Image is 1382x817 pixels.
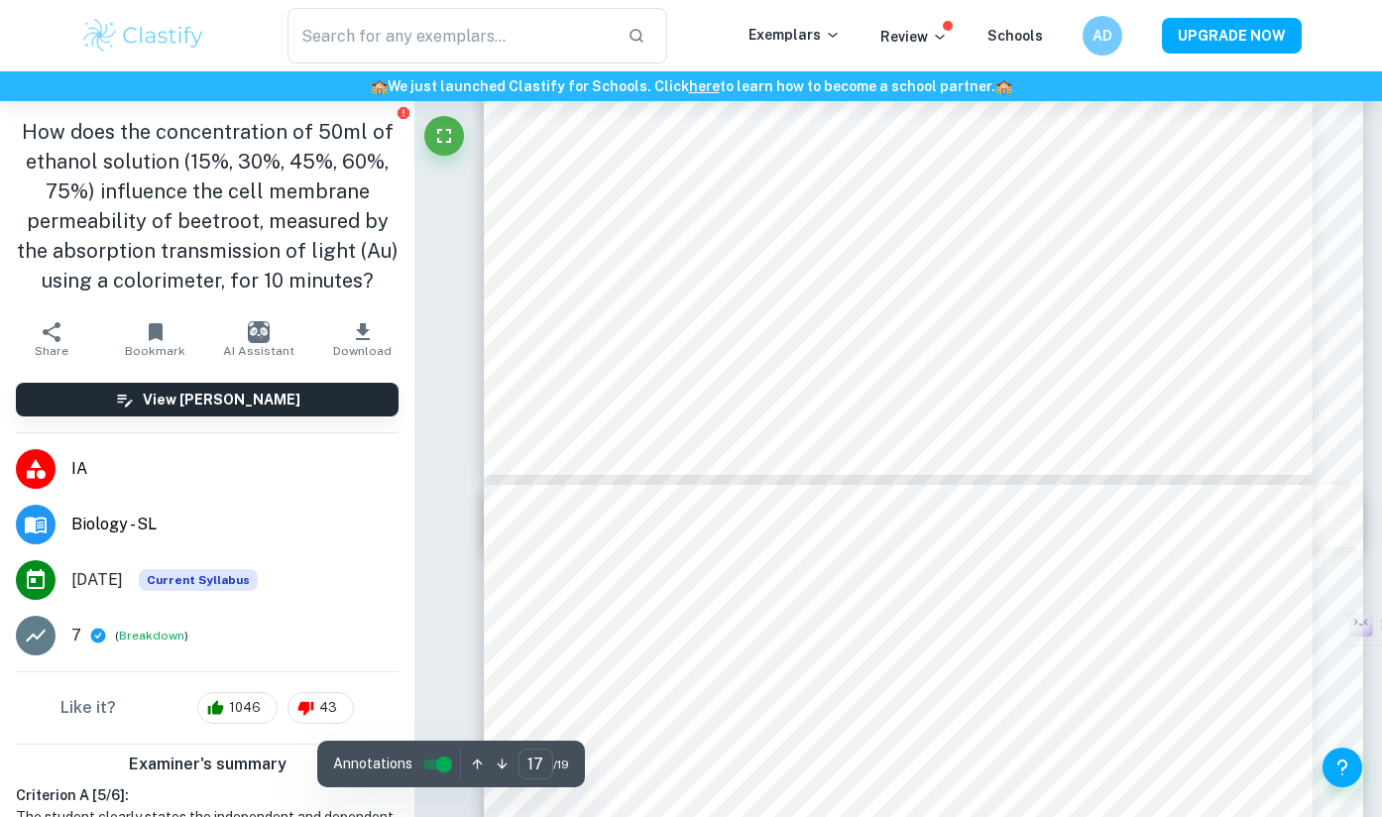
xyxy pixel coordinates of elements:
button: Download [311,311,415,367]
div: 1046 [197,692,278,724]
span: 🏫 [995,78,1012,94]
button: Breakdown [119,627,184,644]
span: Share [35,344,68,358]
span: Biology - SL [71,513,399,536]
h6: AD [1092,25,1114,47]
a: Schools [987,28,1043,44]
span: 43 [308,698,348,718]
h6: Like it? [60,696,116,720]
img: AI Assistant [248,321,270,343]
div: This exemplar is based on the current syllabus. Feel free to refer to it for inspiration/ideas wh... [139,569,258,591]
span: 1046 [218,698,272,718]
span: [DATE] [71,568,123,592]
div: 43 [288,692,354,724]
span: AI Assistant [223,344,294,358]
span: Current Syllabus [139,569,258,591]
span: IA [71,457,399,481]
button: Bookmark [104,311,208,367]
a: here [689,78,720,94]
p: Review [880,26,948,48]
input: Search for any exemplars... [288,8,612,63]
span: ( ) [115,627,188,645]
h6: We just launched Clastify for Schools. Click to learn how to become a school partner. [4,75,1378,97]
h6: Examiner's summary [8,753,406,776]
button: View [PERSON_NAME] [16,383,399,416]
p: Exemplars [749,24,841,46]
h6: Criterion A [ 5 / 6 ]: [16,784,399,806]
span: Download [333,344,392,358]
button: Report issue [396,105,410,120]
button: AD [1083,16,1122,56]
button: AI Assistant [207,311,311,367]
h6: View [PERSON_NAME] [143,389,300,410]
h1: How does the concentration of 50ml of ethanol solution (15%, 30%, 45%, 60%, 75%) influence the ce... [16,117,399,295]
span: 🏫 [371,78,388,94]
span: Annotations [333,754,412,774]
button: Help and Feedback [1323,748,1362,787]
span: / 19 [553,756,569,773]
p: 7 [71,624,81,647]
img: Clastify logo [80,16,206,56]
button: Fullscreen [424,116,464,156]
button: UPGRADE NOW [1162,18,1302,54]
span: Bookmark [125,344,185,358]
